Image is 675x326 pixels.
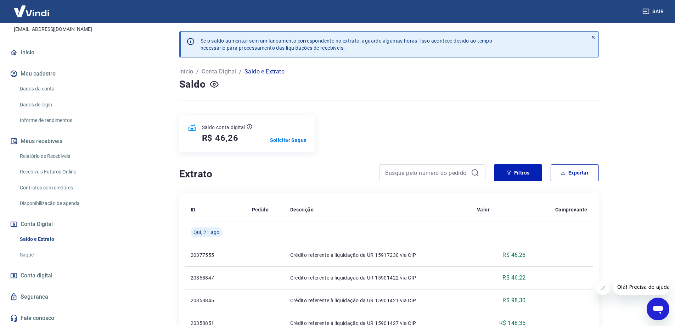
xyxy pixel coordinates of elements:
[502,251,525,259] p: R$ 46,26
[647,298,669,320] iframe: Botão para abrir a janela de mensagens
[252,206,269,213] p: Pedido
[17,165,97,179] a: Recebíveis Futuros Online
[641,5,666,18] button: Sair
[191,206,196,213] p: ID
[9,216,97,232] button: Conta Digital
[270,137,307,144] a: Solicitar Saque
[21,271,52,281] span: Conta digital
[9,268,97,283] a: Conta digital
[290,274,466,281] p: Crédito referente à liquidação da UR 15901422 via CIP
[179,67,193,76] a: Início
[202,124,246,131] p: Saldo conta digital
[502,273,525,282] p: R$ 46,22
[201,37,493,51] p: Se o saldo aumentar sem um lançamento correspondente no extrato, aguarde algumas horas. Isso acon...
[24,15,81,23] p: [PERSON_NAME]
[290,252,466,259] p: Crédito referente à liquidação da UR 15917230 via CIP
[4,5,60,11] span: Olá! Precisa de ajuda?
[202,132,238,144] h5: R$ 46,26
[193,229,220,236] span: Qui, 21 ago
[239,67,242,76] p: /
[385,167,468,178] input: Busque pelo número do pedido
[9,310,97,326] a: Fale conosco
[596,281,610,295] iframe: Fechar mensagem
[502,296,525,305] p: R$ 98,30
[9,0,55,22] img: Vindi
[17,98,97,112] a: Dados de login
[290,206,314,213] p: Descrição
[191,274,241,281] p: 20358847
[477,206,490,213] p: Valor
[202,67,236,76] a: Conta Digital
[17,196,97,211] a: Disponibilização de agenda
[17,181,97,195] a: Contratos com credores
[244,67,285,76] p: Saldo e Extrato
[191,297,241,304] p: 20358845
[9,45,97,60] a: Início
[17,82,97,96] a: Dados da conta
[9,66,97,82] button: Meu cadastro
[613,279,669,295] iframe: Mensagem da empresa
[9,133,97,149] button: Meus recebíveis
[17,232,97,247] a: Saldo e Extrato
[179,77,206,92] h4: Saldo
[494,164,542,181] button: Filtros
[290,297,466,304] p: Crédito referente à liquidação da UR 15901421 via CIP
[17,113,97,128] a: Informe de rendimentos
[14,26,92,33] p: [EMAIL_ADDRESS][DOMAIN_NAME]
[9,289,97,305] a: Segurança
[179,167,371,181] h4: Extrato
[551,164,599,181] button: Exportar
[196,67,199,76] p: /
[17,248,97,262] a: Saque
[17,149,97,164] a: Relatório de Recebíveis
[191,252,241,259] p: 20377555
[555,206,587,213] p: Comprovante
